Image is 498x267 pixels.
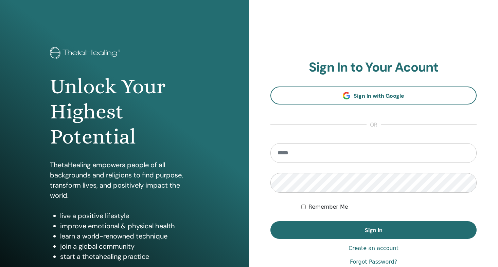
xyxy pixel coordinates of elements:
a: Create an account [349,244,398,252]
a: Forgot Password? [350,258,397,266]
li: start a thetahealing practice [60,251,199,262]
span: or [367,121,381,129]
h2: Sign In to Your Acount [270,60,477,75]
li: join a global community [60,241,199,251]
li: learn a world-renowned technique [60,231,199,241]
button: Sign In [270,221,477,239]
h1: Unlock Your Highest Potential [50,74,199,150]
a: Sign In with Google [270,87,477,104]
li: improve emotional & physical health [60,221,199,231]
li: live a positive lifestyle [60,211,199,221]
span: Sign In [365,227,383,234]
p: ThetaHealing empowers people of all backgrounds and religions to find purpose, transform lives, a... [50,160,199,201]
div: Keep me authenticated indefinitely or until I manually logout [301,203,477,211]
span: Sign In with Google [354,92,404,99]
label: Remember Me [308,203,348,211]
